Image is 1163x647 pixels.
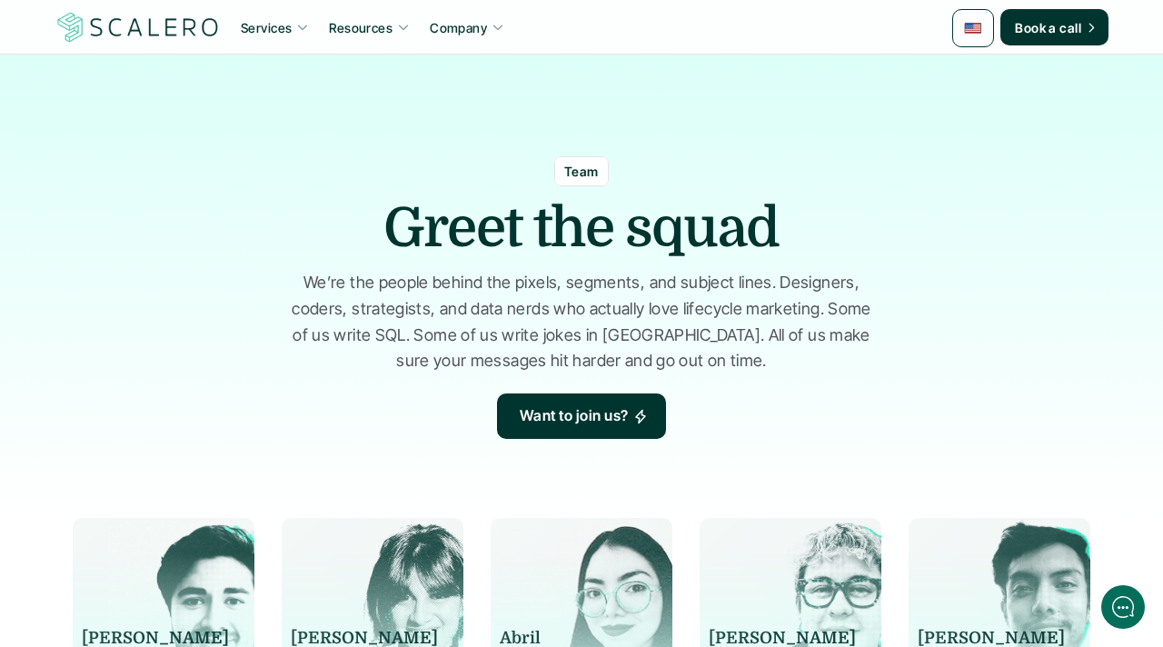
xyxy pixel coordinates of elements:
span: New conversation [117,252,218,266]
p: Resources [329,18,393,37]
h1: Hi! Welcome to [GEOGRAPHIC_DATA]. [27,88,336,117]
p: Team [564,162,599,181]
button: New conversation [28,241,335,277]
p: Book a call [1015,18,1081,37]
a: Book a call [1000,9,1108,45]
a: Scalero company logotype [55,11,222,44]
h2: Let us know if we can help with lifecycle marketing. [27,121,336,208]
iframe: gist-messenger-bubble-iframe [1101,585,1145,629]
p: Want to join us? [520,404,629,428]
p: We’re the people behind the pixels, segments, and subject lines. Designers, coders, strategists, ... [286,270,877,374]
p: Company [430,18,487,37]
span: We run on Gist [152,530,230,542]
h1: Greet the squad [383,195,779,261]
img: Scalero company logotype [55,10,222,45]
img: 🇺🇸 [964,19,982,37]
p: Services [241,18,292,37]
a: Want to join us? [497,393,666,439]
